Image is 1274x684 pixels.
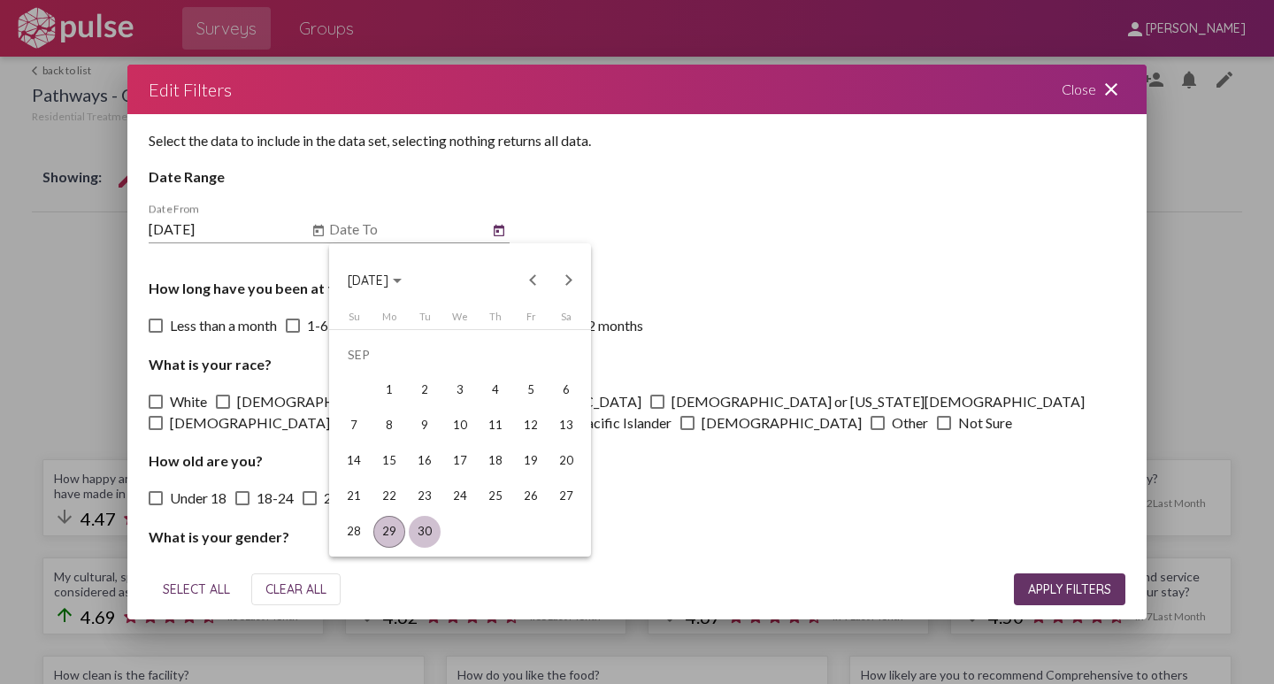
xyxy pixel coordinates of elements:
[513,443,549,479] td: September 19, 2025
[478,408,513,443] td: September 11, 2025
[409,516,441,548] div: 30
[550,480,582,512] div: 27
[338,410,370,442] div: 7
[444,374,476,406] div: 3
[372,514,407,550] td: September 29, 2025
[551,263,587,298] button: Next month
[513,408,549,443] td: September 12, 2025
[372,479,407,514] td: September 22, 2025
[515,445,547,477] div: 19
[336,479,372,514] td: September 21, 2025
[336,443,372,479] td: September 14, 2025
[549,311,584,329] th: Saturday
[338,445,370,477] div: 14
[444,445,476,477] div: 17
[442,408,478,443] td: September 10, 2025
[550,445,582,477] div: 20
[478,311,513,329] th: Thursday
[407,514,442,550] td: September 30, 2025
[515,410,547,442] div: 12
[478,373,513,408] td: September 4, 2025
[336,514,372,550] td: September 28, 2025
[442,479,478,514] td: September 24, 2025
[513,311,549,329] th: Friday
[372,373,407,408] td: September 1, 2025
[550,410,582,442] div: 13
[409,480,441,512] div: 23
[336,408,372,443] td: September 7, 2025
[442,373,478,408] td: September 3, 2025
[549,373,584,408] td: September 6, 2025
[515,480,547,512] div: 26
[480,374,511,406] div: 4
[550,374,582,406] div: 6
[409,410,441,442] div: 9
[334,263,416,298] button: Choose month and year
[338,480,370,512] div: 21
[516,263,551,298] button: Previous month
[373,410,405,442] div: 8
[407,479,442,514] td: September 23, 2025
[442,311,478,329] th: Wednesday
[373,480,405,512] div: 22
[407,311,442,329] th: Tuesday
[407,443,442,479] td: September 16, 2025
[407,373,442,408] td: September 2, 2025
[407,408,442,443] td: September 9, 2025
[444,410,476,442] div: 10
[409,374,441,406] div: 2
[336,311,372,329] th: Sunday
[480,410,511,442] div: 11
[373,445,405,477] div: 15
[372,443,407,479] td: September 15, 2025
[373,374,405,406] div: 1
[373,516,405,548] div: 29
[442,443,478,479] td: September 17, 2025
[480,480,511,512] div: 25
[515,374,547,406] div: 5
[372,408,407,443] td: September 8, 2025
[513,373,549,408] td: September 5, 2025
[549,443,584,479] td: September 20, 2025
[336,337,584,373] td: SEP
[338,516,370,548] div: 28
[444,480,476,512] div: 24
[480,445,511,477] div: 18
[549,408,584,443] td: September 13, 2025
[478,443,513,479] td: September 18, 2025
[348,273,388,289] span: [DATE]
[513,479,549,514] td: September 26, 2025
[478,479,513,514] td: September 25, 2025
[372,311,407,329] th: Monday
[549,479,584,514] td: September 27, 2025
[409,445,441,477] div: 16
